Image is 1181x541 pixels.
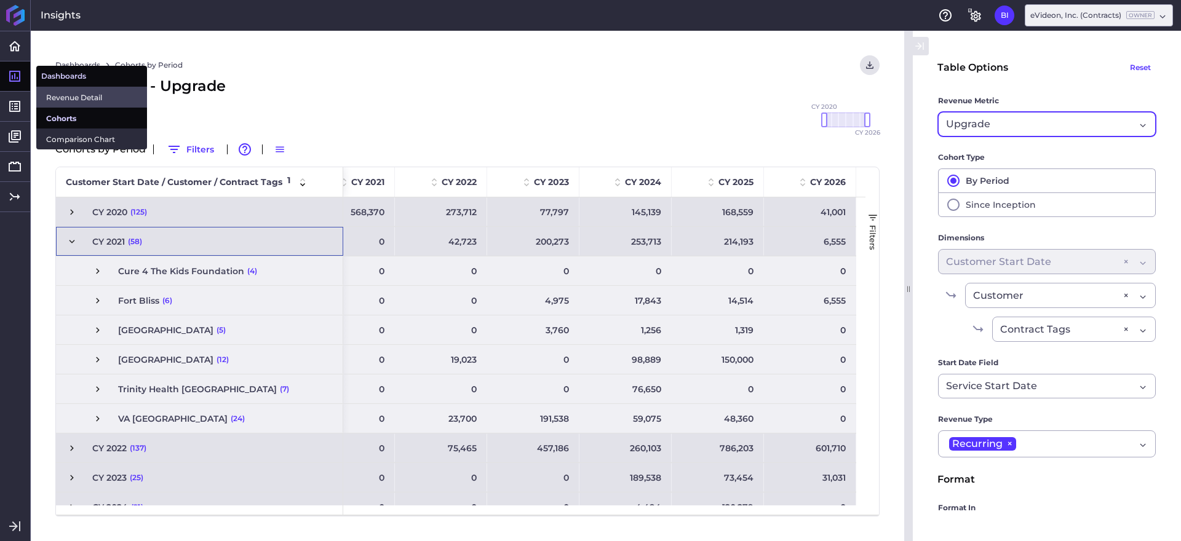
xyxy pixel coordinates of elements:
[764,404,856,433] div: 0
[210,374,856,404] div: Press SPACE to select this row.
[855,130,880,136] span: CY 2026
[764,463,856,492] div: 31,031
[487,404,579,433] div: 191,538
[672,286,764,315] div: 14,514
[217,316,226,344] span: (5)
[56,197,343,227] div: Press SPACE to select this row.
[247,257,257,285] span: (4)
[56,227,343,256] div: Press SPACE to select this row.
[56,463,343,492] div: Press SPACE to select this row.
[130,464,143,492] span: (25)
[764,256,856,285] div: 0
[395,345,487,374] div: 19,023
[672,227,764,256] div: 214,193
[937,60,1008,75] div: Table Options
[55,140,880,159] div: Cohorts by Period
[579,433,672,462] div: 260,103
[161,140,220,159] button: Filters
[128,227,142,256] span: (58)
[118,286,159,315] span: Fort Bliss
[938,374,1156,398] div: Dropdown select
[56,315,343,345] div: Press SPACE to select this row.
[118,316,213,344] span: [GEOGRAPHIC_DATA]
[672,433,764,462] div: 786,203
[115,60,183,71] a: Cohorts by Period
[395,286,487,315] div: 0
[56,286,343,315] div: Press SPACE to select this row.
[56,256,343,286] div: Press SPACE to select this row.
[995,6,1014,25] button: User Menu
[1030,10,1155,21] div: eVideon, Inc. (Contracts)
[764,315,856,344] div: 0
[810,176,846,188] span: CY 2026
[118,257,244,285] span: Cure 4 The Kids Foundation
[395,315,487,344] div: 0
[965,283,1156,308] div: Dropdown select
[487,433,579,462] div: 457,186
[672,492,764,521] div: 120,279
[395,256,487,285] div: 0
[579,256,672,285] div: 0
[672,463,764,492] div: 73,454
[487,345,579,374] div: 0
[1000,322,1070,337] span: Contract Tags
[1124,55,1156,80] button: Reset
[210,227,856,256] div: Press SPACE to select this row.
[764,286,856,315] div: 6,555
[764,197,856,226] div: 41,001
[672,315,764,344] div: 1,319
[938,95,999,107] span: Revenue Metric
[56,404,343,433] div: Press SPACE to select this row.
[579,492,672,521] div: 4,494
[395,492,487,521] div: 0
[217,346,229,374] span: (12)
[210,256,856,286] div: Press SPACE to select this row.
[118,375,277,403] span: Trinity Health [GEOGRAPHIC_DATA]
[811,104,837,110] span: CY 2020
[395,197,487,226] div: 273,712
[946,379,1037,393] span: Service Start Date
[534,176,569,188] span: CY 2023
[282,175,290,189] span: 1
[938,413,993,425] span: Revenue Type
[764,374,856,403] div: 0
[579,197,672,226] div: 145,139
[625,176,661,188] span: CY 2024
[938,430,1156,457] div: Dropdown select
[210,345,856,374] div: Press SPACE to select this row.
[938,151,985,164] span: Cohort Type
[672,374,764,403] div: 0
[936,6,955,25] button: Help
[764,433,856,462] div: 601,710
[162,286,172,315] span: (6)
[487,256,579,285] div: 0
[210,492,856,522] div: Press SPACE to select this row.
[395,433,487,462] div: 75,465
[487,197,579,226] div: 77,797
[55,60,100,71] a: Dashboards
[952,437,1003,451] span: Recurring
[56,374,343,404] div: Press SPACE to select this row.
[210,404,856,433] div: Press SPACE to select this row.
[55,75,880,97] div: ARR Details - Upgrade
[487,227,579,256] div: 200,273
[938,192,1156,217] button: Since Inception
[672,197,764,226] div: 168,559
[92,464,127,492] span: CY 2023
[487,286,579,315] div: 4,975
[92,434,127,462] span: CY 2022
[210,433,856,463] div: Press SPACE to select this row.
[130,198,147,226] span: (125)
[56,433,343,463] div: Press SPACE to select this row.
[351,176,384,188] span: CY 2021
[118,405,228,433] span: VA [GEOGRAPHIC_DATA]
[487,463,579,492] div: 0
[973,288,1024,303] span: Customer
[764,227,856,256] div: 6,555
[395,227,487,256] div: 42,723
[579,227,672,256] div: 253,713
[487,492,579,521] div: 0
[487,315,579,344] div: 3,760
[579,345,672,374] div: 98,889
[946,117,990,132] span: Upgrade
